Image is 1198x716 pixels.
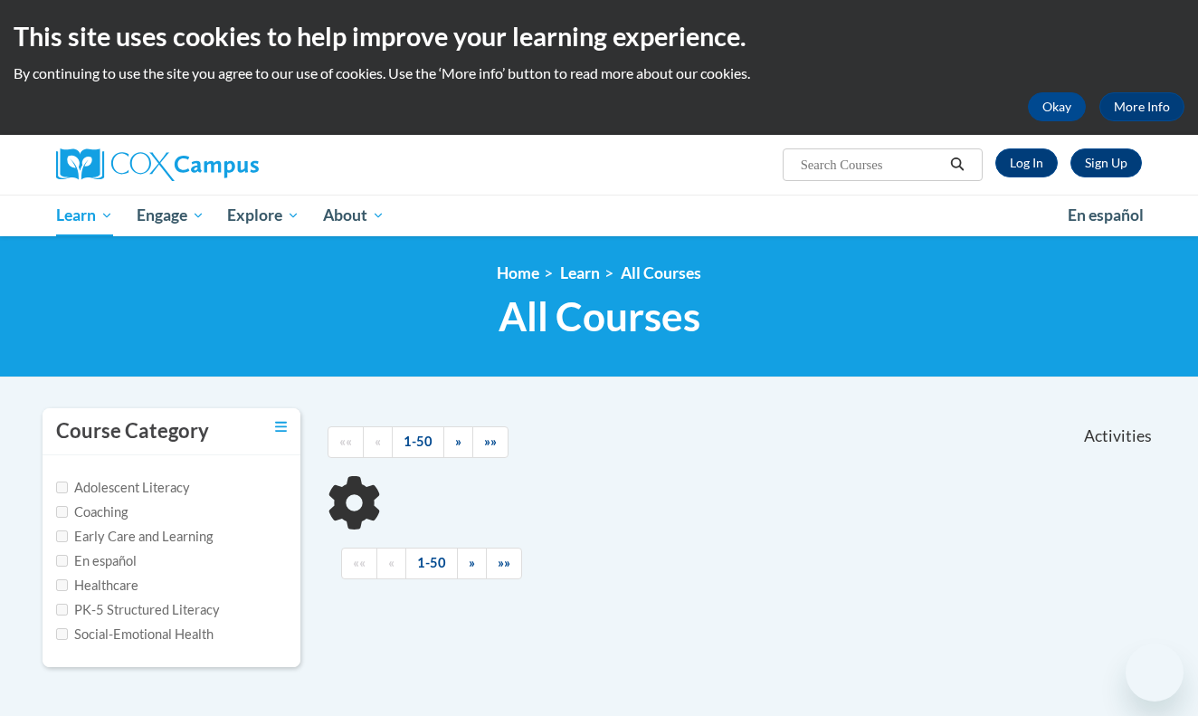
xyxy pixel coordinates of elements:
[215,195,311,236] a: Explore
[1028,92,1086,121] button: Okay
[275,417,287,437] a: Toggle collapse
[56,502,128,522] label: Coaching
[484,434,497,449] span: »»
[621,263,701,282] a: All Courses
[1126,644,1184,702] iframe: Button to launch messaging window
[311,195,396,236] a: About
[56,530,68,542] input: Checkbox for Options
[1056,196,1155,234] a: En español
[56,148,259,181] img: Cox Campus
[469,555,475,570] span: »
[56,555,68,567] input: Checkbox for Options
[227,205,299,226] span: Explore
[353,555,366,570] span: ««
[560,263,600,282] a: Learn
[56,604,68,616] input: Checkbox for Options
[328,426,364,458] a: Begining
[375,434,381,449] span: «
[499,292,700,340] span: All Courses
[56,628,68,640] input: Checkbox for Options
[56,148,400,181] a: Cox Campus
[995,148,1058,177] a: Log In
[56,478,190,498] label: Adolescent Literacy
[56,506,68,518] input: Checkbox for Options
[56,576,138,596] label: Healthcare
[443,426,473,458] a: Next
[472,426,509,458] a: End
[125,195,216,236] a: Engage
[1099,92,1184,121] a: More Info
[363,426,393,458] a: Previous
[56,482,68,493] input: Checkbox for Options
[44,195,125,236] a: Learn
[341,548,377,579] a: Begining
[14,63,1184,83] p: By continuing to use the site you agree to our use of cookies. Use the ‘More info’ button to read...
[1068,205,1144,224] span: En español
[497,263,539,282] a: Home
[376,548,406,579] a: Previous
[339,434,352,449] span: ««
[14,18,1184,54] h2: This site uses cookies to help improve your learning experience.
[455,434,461,449] span: »
[457,548,487,579] a: Next
[56,417,209,445] h3: Course Category
[56,205,113,226] span: Learn
[388,555,395,570] span: «
[56,551,137,571] label: En español
[1070,148,1142,177] a: Register
[392,426,444,458] a: 1-50
[486,548,522,579] a: End
[56,600,220,620] label: PK-5 Structured Literacy
[323,205,385,226] span: About
[56,579,68,591] input: Checkbox for Options
[799,154,944,176] input: Search Courses
[29,195,1169,236] div: Main menu
[137,205,204,226] span: Engage
[944,154,971,176] button: Search
[405,548,458,579] a: 1-50
[56,527,213,547] label: Early Care and Learning
[1084,426,1152,446] span: Activities
[56,625,214,644] label: Social-Emotional Health
[498,555,510,570] span: »»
